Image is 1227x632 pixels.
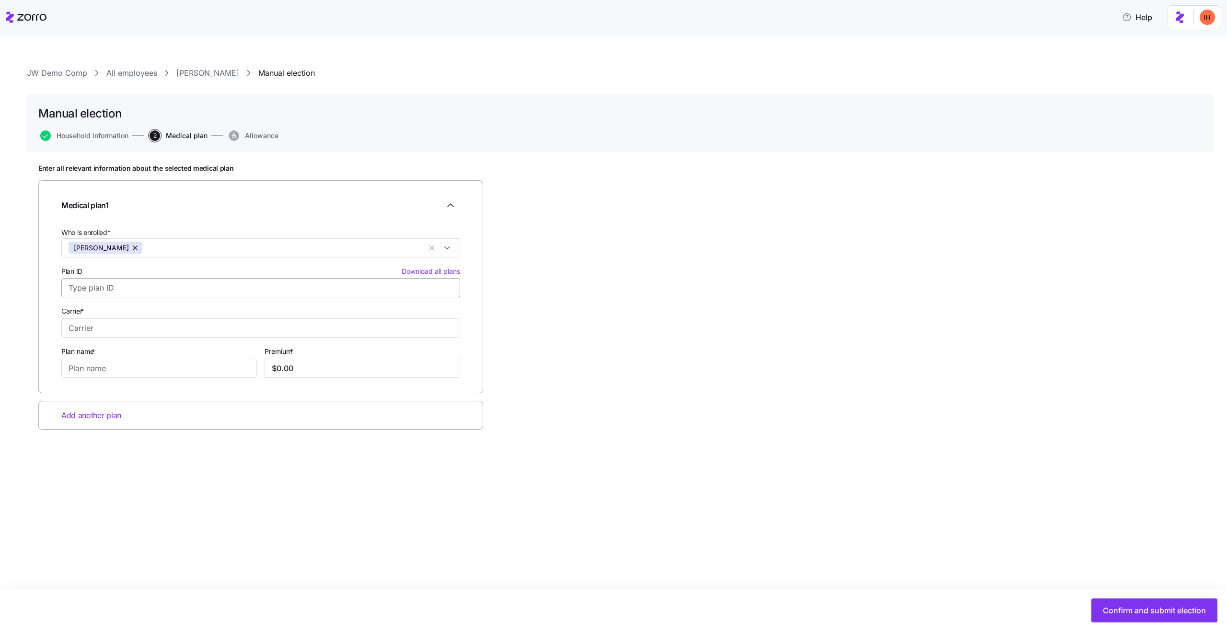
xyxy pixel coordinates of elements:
a: [PERSON_NAME] [176,67,239,79]
span: 2 [150,130,160,141]
button: Confirm and submit election [1091,598,1217,622]
svg: Collapse employee form [445,199,456,211]
span: Help [1122,12,1152,23]
label: Premium [265,346,295,357]
button: Plan ID [402,267,460,276]
input: Carrier [61,318,460,338]
a: All employees [106,67,157,79]
span: Confirm and submit election [1103,605,1206,616]
img: f3711480c2c985a33e19d88a07d4c111 [1200,10,1215,25]
span: Allowance [245,132,278,139]
button: Help [1114,8,1160,27]
span: Add another plan [61,410,121,421]
span: Download all plans [402,267,460,276]
h1: Enter all relevant information about the selected medical plan [38,164,483,173]
span: Household information [57,132,128,139]
span: Plan ID [61,267,82,276]
span: Who is enrolled* [61,228,111,237]
label: Plan name [61,346,97,357]
label: Carrier [61,306,86,316]
a: Manual election [258,67,315,79]
a: JW Demo Comp [27,67,87,79]
h1: Manual election [38,106,122,121]
a: 2Medical plan [148,130,208,141]
button: Household information [40,130,128,141]
span: [PERSON_NAME] [74,242,129,254]
button: Allowance [229,130,278,141]
button: 2Medical plan [150,130,208,141]
span: Medical plan [166,132,208,139]
input: Type plan ID [61,278,460,297]
span: Medical plan 1 [61,199,109,211]
input: $ [265,359,460,378]
input: Plan name [61,359,257,378]
a: Household information [38,130,128,141]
